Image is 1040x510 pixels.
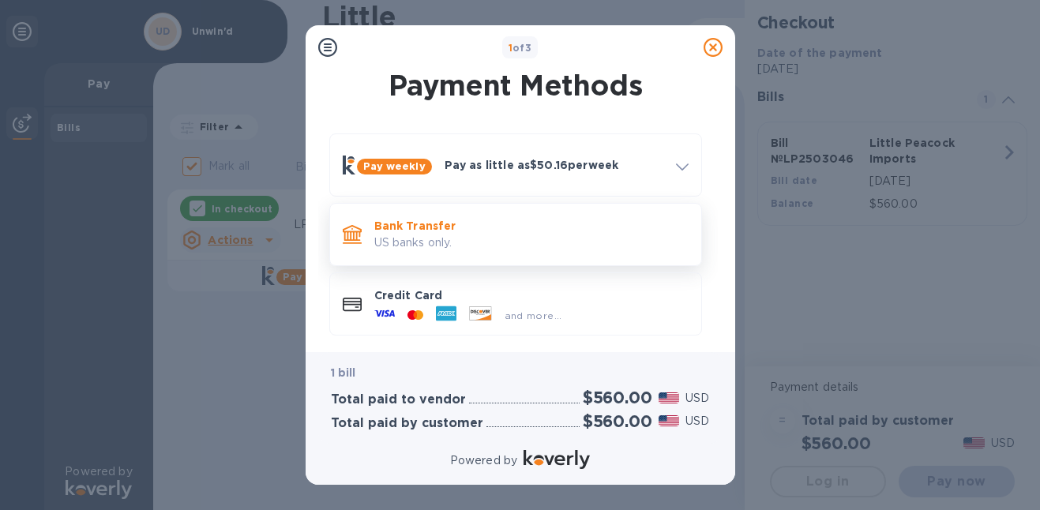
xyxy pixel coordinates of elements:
[659,415,680,426] img: USD
[445,157,663,173] p: Pay as little as $50.16 per week
[374,234,689,251] p: US banks only.
[331,416,483,431] h3: Total paid by customer
[659,392,680,403] img: USD
[450,452,517,469] p: Powered by
[505,309,562,321] span: and more...
[363,160,426,172] b: Pay weekly
[509,42,532,54] b: of 3
[326,69,705,102] h1: Payment Methods
[583,411,652,431] h2: $560.00
[331,392,466,407] h3: Total paid to vendor
[685,413,709,429] p: USD
[685,390,709,407] p: USD
[524,450,590,469] img: Logo
[331,366,356,379] b: 1 bill
[374,287,689,303] p: Credit Card
[583,388,652,407] h2: $560.00
[509,42,512,54] span: 1
[374,218,689,234] p: Bank Transfer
